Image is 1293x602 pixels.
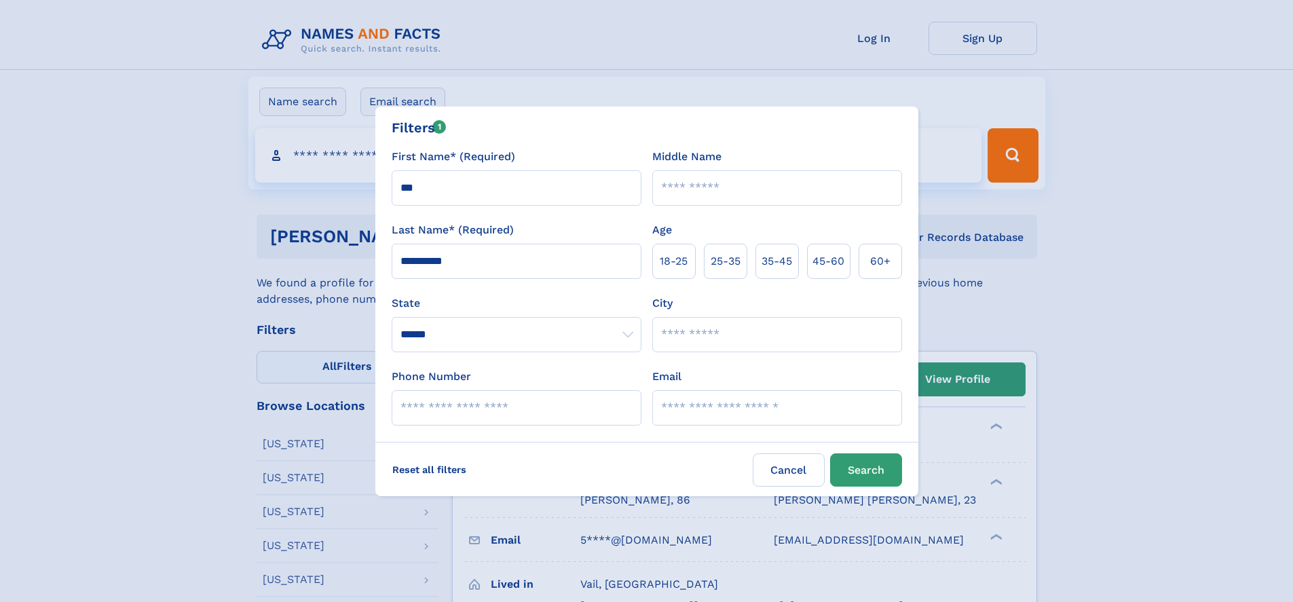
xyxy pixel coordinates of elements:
[711,253,741,269] span: 25‑35
[762,253,792,269] span: 35‑45
[870,253,891,269] span: 60+
[652,222,672,238] label: Age
[392,117,447,138] div: Filters
[652,149,722,165] label: Middle Name
[830,453,902,487] button: Search
[392,369,471,385] label: Phone Number
[383,453,475,486] label: Reset all filters
[652,369,681,385] label: Email
[652,295,673,312] label: City
[392,222,514,238] label: Last Name* (Required)
[753,453,825,487] label: Cancel
[392,149,515,165] label: First Name* (Required)
[660,253,688,269] span: 18‑25
[812,253,844,269] span: 45‑60
[392,295,641,312] label: State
